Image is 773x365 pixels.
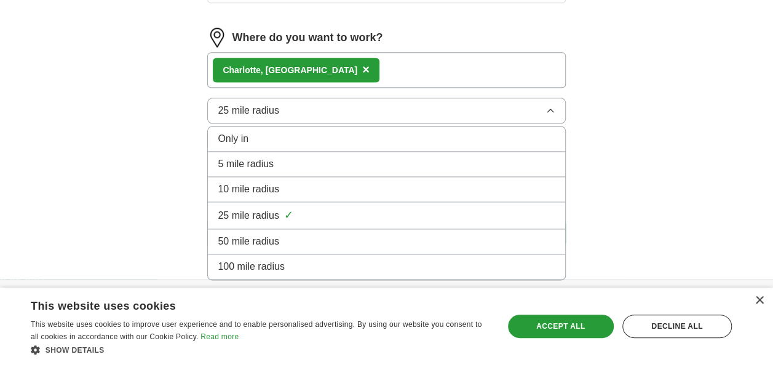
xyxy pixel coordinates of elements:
[31,295,459,313] div: This website uses cookies
[31,320,482,341] span: This website uses cookies to improve user experience and to enable personalised advertising. By u...
[218,131,248,146] span: Only in
[218,208,279,223] span: 25 mile radius
[755,296,764,305] div: Close
[508,315,614,338] div: Accept all
[284,207,293,224] span: ✓
[207,28,227,47] img: location.png
[218,259,285,274] span: 100 mile radius
[200,332,239,341] a: Read more, opens a new window
[223,65,260,75] strong: Charlotte
[223,64,357,77] div: , [GEOGRAPHIC_DATA]
[31,343,490,356] div: Show details
[622,315,732,338] div: Decline all
[207,98,565,124] button: 25 mile radius
[46,346,105,355] span: Show details
[539,280,692,314] h4: Country selection
[218,103,279,118] span: 25 mile radius
[362,63,370,76] span: ×
[362,61,370,79] button: ×
[218,234,279,249] span: 50 mile radius
[218,182,279,197] span: 10 mile radius
[232,29,383,46] label: Where do you want to work?
[218,157,274,171] span: 5 mile radius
